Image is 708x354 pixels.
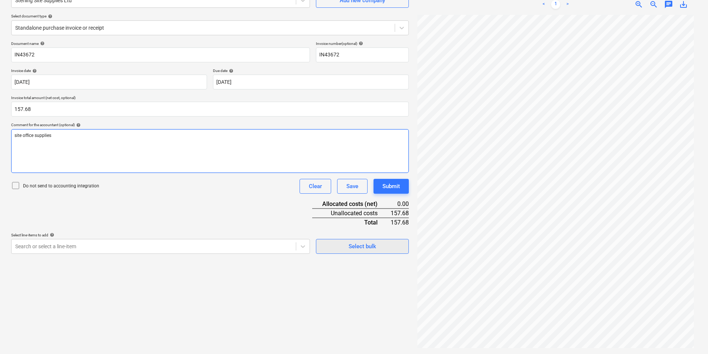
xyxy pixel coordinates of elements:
div: Due date [213,68,409,73]
input: Due date not specified [213,75,409,89]
button: Save [337,179,368,194]
div: Invoice date [11,68,207,73]
span: site office supplies [14,133,51,138]
button: Select bulk [316,239,409,254]
div: Submit [382,181,400,191]
span: help [31,69,37,73]
span: help [357,41,363,46]
span: help [48,233,54,237]
div: Total [312,218,389,227]
span: help [46,14,52,19]
input: Invoice date not specified [11,75,207,89]
div: Invoice number (optional) [316,41,409,46]
div: Comment for the accountant (optional) [11,122,409,127]
div: 157.68 [389,209,409,218]
input: Invoice number [316,47,409,62]
div: Allocated costs (net) [312,200,389,209]
div: 0.00 [389,200,409,209]
div: Select line-items to add [11,233,310,237]
div: Unallocated costs [312,209,389,218]
span: help [39,41,45,46]
p: Invoice total amount (net cost, optional) [11,95,409,102]
span: help [75,123,81,127]
div: Document name [11,41,310,46]
div: 157.68 [389,218,409,227]
button: Clear [300,179,331,194]
input: Document name [11,47,310,62]
div: Save [346,181,358,191]
iframe: Chat Widget [671,318,708,354]
div: Select document type [11,14,409,19]
span: help [227,69,233,73]
div: Clear [309,181,322,191]
p: Do not send to accounting integration [23,183,99,189]
div: Select bulk [349,242,376,251]
input: Invoice total amount (net cost, optional) [11,102,409,117]
button: Submit [374,179,409,194]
